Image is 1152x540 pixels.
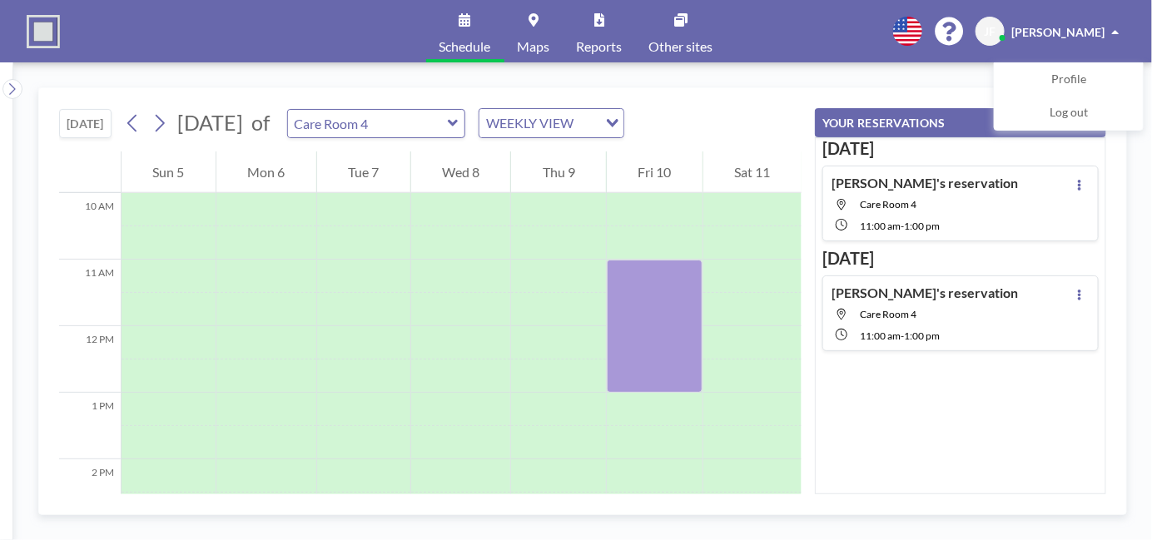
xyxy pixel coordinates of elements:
span: - [901,329,904,342]
span: Schedule [439,40,491,53]
a: Profile [995,63,1143,97]
span: Maps [518,40,550,53]
span: Care Room 4 [860,308,916,320]
h4: [PERSON_NAME]'s reservation [832,175,1018,191]
div: 1 PM [59,393,121,459]
a: Log out [995,97,1143,130]
span: Other sites [649,40,713,53]
span: 1:00 PM [904,220,940,232]
span: JF [985,24,996,39]
input: Care Room 4 [288,110,448,137]
h3: [DATE] [822,248,1099,269]
button: [DATE] [59,109,112,138]
div: Sun 5 [122,151,216,193]
span: 11:00 AM [860,220,901,232]
span: 11:00 AM [860,329,901,342]
input: Search for option [578,112,596,134]
span: Profile [1051,72,1086,88]
h3: [DATE] [822,138,1099,159]
span: Reports [577,40,623,53]
img: organization-logo [27,15,60,48]
div: Sat 11 [703,151,802,193]
div: Mon 6 [216,151,316,193]
div: Search for option [479,109,623,137]
div: Thu 9 [511,151,606,193]
span: of [251,110,270,136]
div: 10 AM [59,193,121,260]
span: [PERSON_NAME] [1011,25,1105,39]
span: Log out [1050,105,1088,121]
span: [DATE] [177,110,243,135]
div: 12 PM [59,326,121,393]
span: Care Room 4 [860,198,916,211]
span: 1:00 PM [904,329,940,342]
div: Wed 8 [411,151,511,193]
button: YOUR RESERVATIONS [815,108,1106,137]
div: 11 AM [59,260,121,326]
span: WEEKLY VIEW [483,112,577,134]
div: Fri 10 [607,151,703,193]
div: 2 PM [59,459,121,526]
div: Tue 7 [317,151,410,193]
span: - [901,220,904,232]
h4: [PERSON_NAME]'s reservation [832,285,1018,301]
